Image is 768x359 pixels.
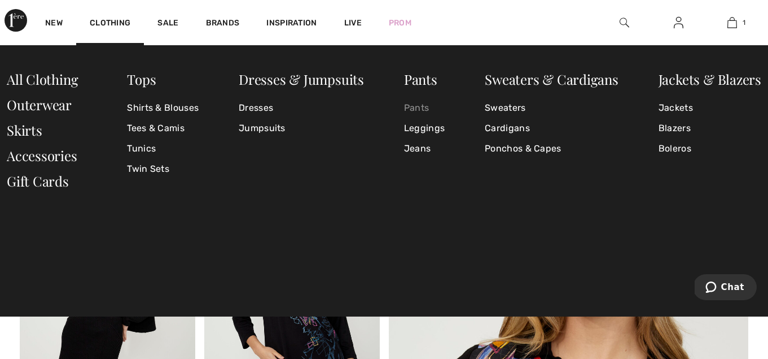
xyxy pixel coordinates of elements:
a: Tees & Camis [127,118,199,139]
a: Pants [404,70,437,88]
a: Jeans [404,139,445,159]
a: Jackets [659,98,761,118]
a: Prom [389,17,411,29]
a: Skirts [7,121,42,139]
img: My Bag [727,16,737,29]
img: search the website [620,16,629,29]
a: Accessories [7,146,77,165]
a: Blazers [659,118,761,139]
a: Ponchos & Capes [485,139,618,159]
span: Inspiration [266,18,317,30]
a: Outerwear [7,96,72,114]
a: Pants [404,98,445,118]
a: Shirts & Blouses [127,98,199,118]
span: 1 [743,18,745,28]
a: Dresses & Jumpsuits [239,70,364,88]
a: Jackets & Blazers [659,70,761,88]
a: Clothing [90,18,130,30]
a: New [45,18,63,30]
a: Sign In [665,16,692,30]
a: Cardigans [485,118,618,139]
a: Gift Cards [7,172,69,190]
a: Tunics [127,139,199,159]
a: Twin Sets [127,159,199,179]
a: Leggings [404,118,445,139]
a: Jumpsuits [239,118,364,139]
iframe: Opens a widget where you can chat to one of our agents [695,274,757,302]
a: Sweaters & Cardigans [485,70,618,88]
a: Tops [127,70,156,88]
img: 1ère Avenue [5,9,27,32]
img: My Info [674,16,683,29]
a: Sale [157,18,178,30]
a: All Clothing [7,70,78,88]
a: Live [344,17,362,29]
a: Brands [206,18,240,30]
a: Sweaters [485,98,618,118]
a: Dresses [239,98,364,118]
a: Boleros [659,139,761,159]
a: 1 [706,16,758,29]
